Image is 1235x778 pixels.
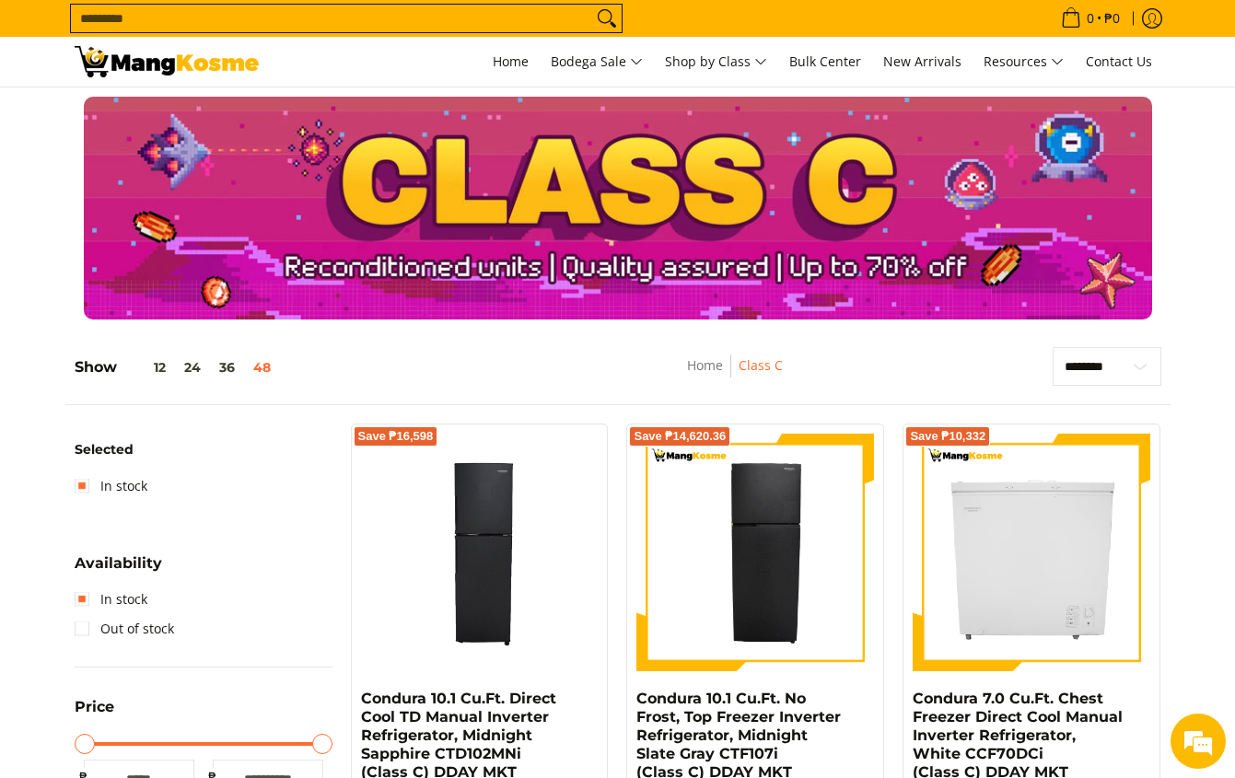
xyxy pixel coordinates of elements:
span: Contact Us [1086,52,1152,70]
a: Home [484,37,538,87]
span: Bodega Sale [551,51,643,74]
button: 24 [175,360,210,375]
img: Condura 7.0 Cu.Ft. Chest Freezer Direct Cool Manual Inverter Refrigerator, White CCF70DCi (Class ... [913,434,1150,671]
span: ₱0 [1101,12,1123,25]
img: Class C Home &amp; Business Appliances: Up to 70% Off l Mang Kosme [75,46,259,77]
button: 48 [244,360,280,375]
a: Home [687,356,723,374]
span: Availability [75,556,162,571]
a: Bodega Sale [542,37,652,87]
img: Condura 10.1 Cu.Ft. Direct Cool TD Manual Inverter Refrigerator, Midnight Sapphire CTD102MNi (Cla... [361,434,599,671]
a: Bulk Center [780,37,870,87]
span: Save ₱10,332 [910,431,985,442]
span: Save ₱16,598 [358,431,434,442]
button: 12 [117,360,175,375]
h6: Selected [75,442,332,459]
a: In stock [75,471,147,501]
span: Shop by Class [665,51,767,74]
nav: Breadcrumbs [574,354,896,396]
a: New Arrivals [874,37,971,87]
img: Condura 10.1 Cu.Ft. No Frost, Top Freezer Inverter Refrigerator, Midnight Slate Gray CTF107i (Cla... [636,434,874,671]
summary: Open [75,700,114,728]
span: Save ₱14,620.36 [634,431,726,442]
a: Shop by Class [656,37,776,87]
span: 0 [1084,12,1097,25]
span: New Arrivals [883,52,961,70]
button: Search [592,5,622,32]
a: Class C [739,356,783,374]
a: Contact Us [1077,37,1161,87]
nav: Main Menu [277,37,1161,87]
span: Resources [984,51,1064,74]
a: In stock [75,585,147,614]
span: Home [493,52,529,70]
span: • [1055,8,1125,29]
a: Out of stock [75,614,174,644]
summary: Open [75,556,162,585]
a: Resources [974,37,1073,87]
h5: Show [75,358,280,377]
button: 36 [210,360,244,375]
span: Price [75,700,114,714]
span: Bulk Center [789,52,861,70]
